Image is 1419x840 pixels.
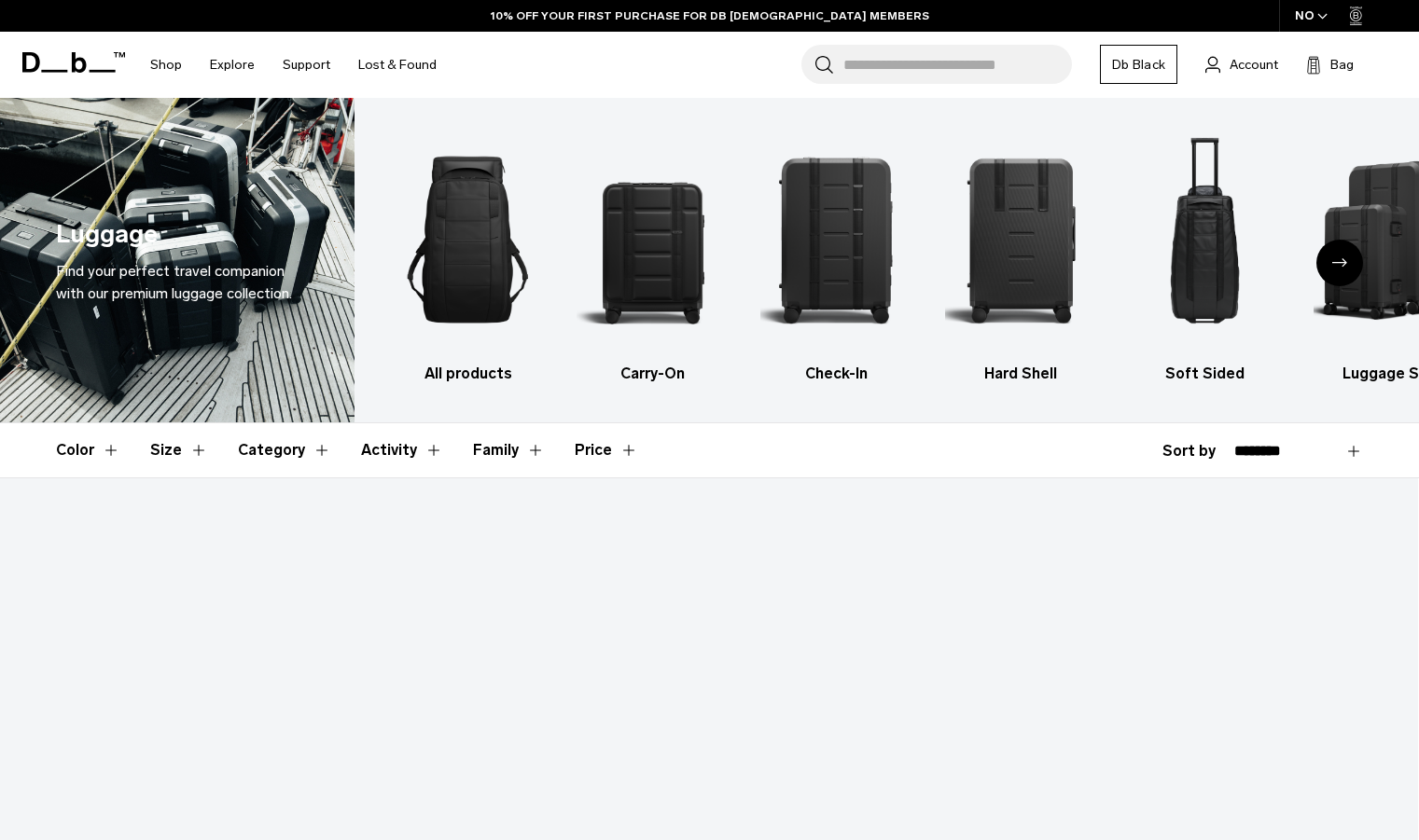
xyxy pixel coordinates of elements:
[945,126,1097,385] a: Db Hard Shell
[760,126,912,353] img: Db
[1230,55,1278,75] span: Account
[392,126,544,385] li: 1 / 6
[136,32,451,98] nav: Main Navigation
[1306,53,1354,76] button: Bag
[56,215,158,254] h1: Luggage
[283,32,330,98] a: Support
[1205,53,1278,76] a: Account
[361,423,443,477] button: Toggle Filter
[577,126,729,385] li: 2 / 6
[56,423,120,477] button: Toggle Filter
[1330,55,1354,75] span: Bag
[575,423,638,477] button: Toggle Price
[760,126,912,385] a: Db Check-In
[945,126,1097,385] li: 4 / 6
[945,126,1097,353] img: Db
[392,363,544,385] h3: All products
[1130,126,1282,353] img: Db
[358,32,437,98] a: Lost & Found
[945,363,1097,385] h3: Hard Shell
[473,423,545,477] button: Toggle Filter
[1130,126,1282,385] li: 5 / 6
[760,363,912,385] h3: Check-In
[577,126,729,353] img: Db
[1130,363,1282,385] h3: Soft Sided
[392,126,544,385] a: Db All products
[760,126,912,385] li: 3 / 6
[1316,240,1363,286] div: Next slide
[238,423,331,477] button: Toggle Filter
[1100,45,1177,84] a: Db Black
[210,32,255,98] a: Explore
[392,126,544,353] img: Db
[150,423,208,477] button: Toggle Filter
[56,262,292,302] span: Find your perfect travel companion with our premium luggage collection.
[577,126,729,385] a: Db Carry-On
[577,363,729,385] h3: Carry-On
[491,7,929,24] a: 10% OFF YOUR FIRST PURCHASE FOR DB [DEMOGRAPHIC_DATA] MEMBERS
[150,32,182,98] a: Shop
[1130,126,1282,385] a: Db Soft Sided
